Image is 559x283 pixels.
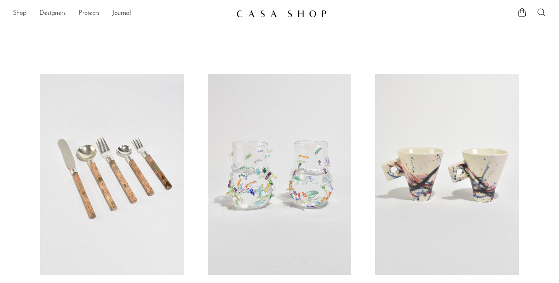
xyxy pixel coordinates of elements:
[112,8,131,19] a: Journal
[13,8,26,19] a: Shop
[13,7,230,20] nav: Desktop navigation
[79,8,100,19] a: Projects
[13,7,230,20] ul: NEW HEADER MENU
[39,8,66,19] a: Designers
